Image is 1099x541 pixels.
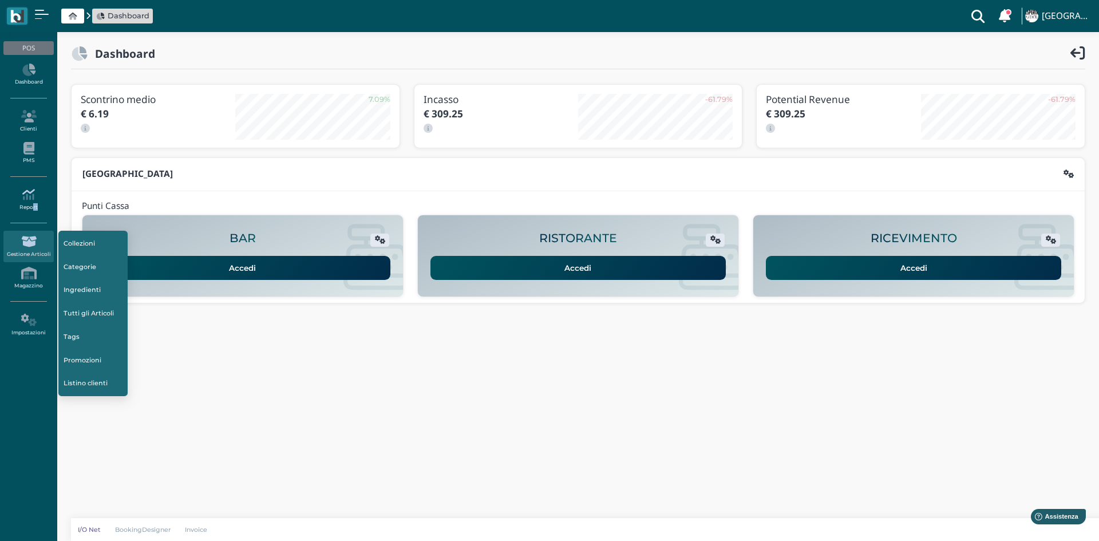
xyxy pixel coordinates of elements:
[3,59,53,90] a: Dashboard
[230,232,256,245] h2: BAR
[766,107,805,120] b: € 309.25
[88,48,155,60] h2: Dashboard
[34,9,76,18] span: Assistenza
[1018,506,1089,531] iframe: Help widget launcher
[1023,2,1092,30] a: ... [GEOGRAPHIC_DATA]
[3,309,53,341] a: Impostazioni
[10,10,23,23] img: logo
[58,326,128,347] a: Tags
[424,107,463,120] b: € 309.25
[58,303,128,325] a: Tutti gli Articoli
[430,256,726,280] a: Accedi
[871,232,957,245] h2: RICEVIMENTO
[3,41,53,55] div: POS
[1042,11,1092,21] h4: [GEOGRAPHIC_DATA]
[424,94,578,105] h3: Incasso
[82,168,173,180] b: [GEOGRAPHIC_DATA]
[1025,10,1038,22] img: ...
[81,107,109,120] b: € 6.19
[3,137,53,169] a: PMS
[3,231,53,262] a: Gestione Articoli
[58,279,128,301] a: Ingredienti
[3,262,53,294] a: Magazzino
[58,349,128,371] a: Promozioni
[58,232,128,254] a: Collezioni
[81,94,235,105] h3: Scontrino medio
[766,256,1062,280] a: Accedi
[108,10,149,21] span: Dashboard
[58,256,128,278] a: Categorie
[96,10,149,21] a: Dashboard
[766,94,920,105] h3: Potential Revenue
[3,105,53,137] a: Clienti
[58,373,128,394] a: Listino clienti
[3,184,53,215] a: Report
[539,232,617,245] h2: RISTORANTE
[82,202,129,211] h4: Punti Cassa
[94,256,390,280] a: Accedi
